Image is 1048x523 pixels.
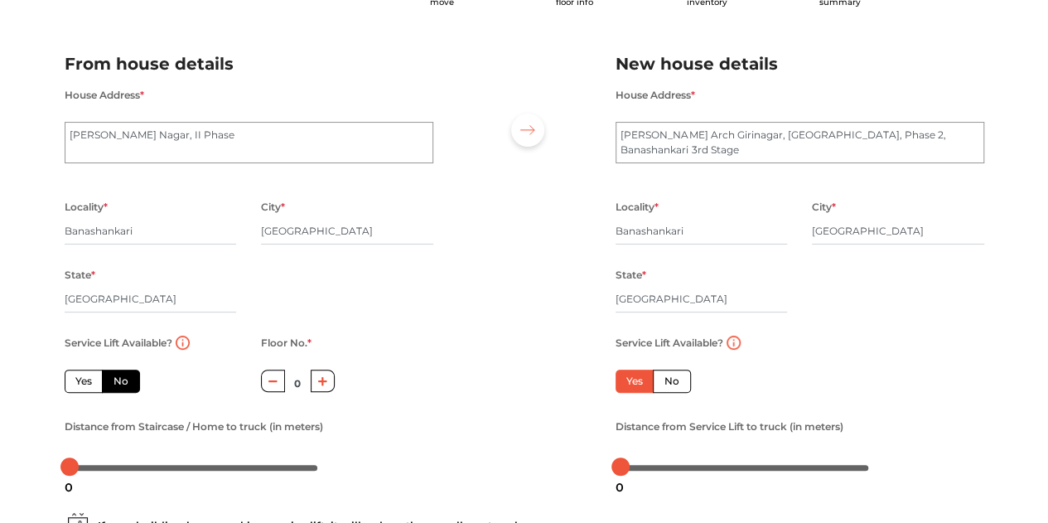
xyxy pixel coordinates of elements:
[65,196,108,218] label: Locality
[616,264,646,286] label: State
[261,332,312,354] label: Floor No.
[812,196,836,218] label: City
[609,473,630,501] div: 0
[616,370,654,393] label: Yes
[616,332,723,354] label: Service Lift Available?
[616,416,843,438] label: Distance from Service Lift to truck (in meters)
[65,332,172,354] label: Service Lift Available?
[58,473,80,501] div: 0
[65,264,95,286] label: State
[65,416,323,438] label: Distance from Staircase / Home to truck (in meters)
[616,51,984,78] h2: New house details
[102,370,140,393] label: No
[616,85,695,106] label: House Address
[616,122,984,163] textarea: [PERSON_NAME] Arch Girinagar, [GEOGRAPHIC_DATA], Phase 2, Banashankari 3rd Stage
[653,370,691,393] label: No
[65,85,144,106] label: House Address
[65,370,103,393] label: Yes
[616,196,659,218] label: Locality
[261,196,285,218] label: City
[65,122,433,163] textarea: [PERSON_NAME] Nagar, II Phase
[65,51,433,78] h2: From house details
